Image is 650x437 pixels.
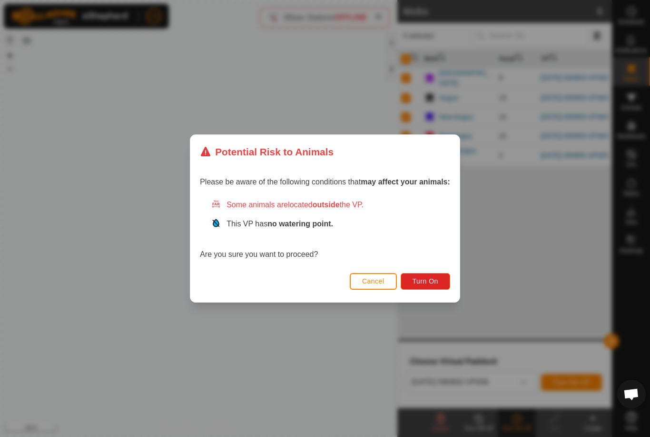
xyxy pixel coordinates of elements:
[200,178,450,186] span: Please be aware of the following conditions that
[313,201,340,209] strong: outside
[361,178,450,186] strong: may affect your animals:
[267,220,333,228] strong: no watering point.
[211,199,450,211] div: Some animals are
[350,273,397,290] button: Cancel
[362,277,384,285] span: Cancel
[200,144,334,159] div: Potential Risk to Animals
[200,199,450,260] div: Are you sure you want to proceed?
[413,277,438,285] span: Turn On
[227,220,333,228] span: This VP has
[401,273,450,290] button: Turn On
[617,380,646,408] div: Open chat
[288,201,364,209] span: located the VP.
